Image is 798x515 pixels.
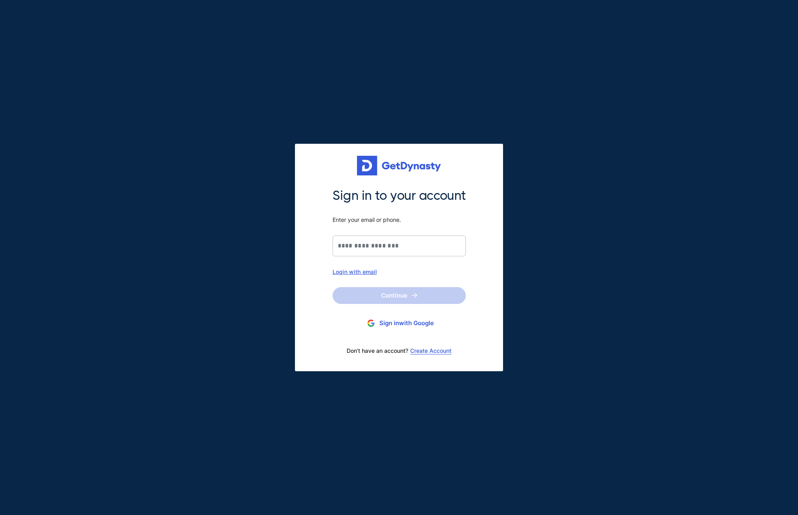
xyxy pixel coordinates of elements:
div: Login with email [333,268,466,275]
a: Create Account [410,348,451,354]
div: Don’t have an account? [333,342,466,359]
img: Get started for free with Dynasty Trust Company [357,156,441,176]
span: Sign in to your account [333,187,466,204]
button: Sign inwith Google [333,316,466,331]
span: Enter your email or phone. [333,216,466,223]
